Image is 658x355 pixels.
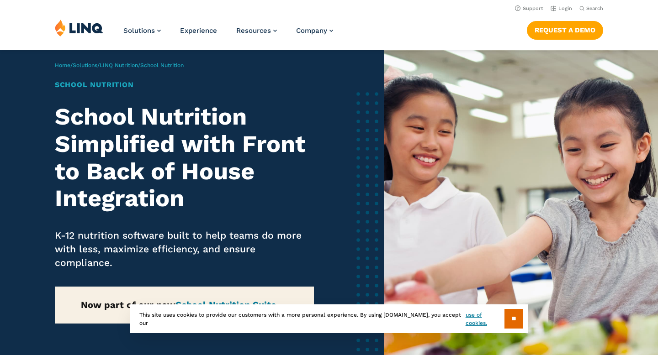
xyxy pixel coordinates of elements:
[100,62,138,68] a: LINQ Nutrition
[123,26,161,35] a: Solutions
[527,21,603,39] a: Request a Demo
[466,311,504,327] a: use of cookies.
[55,103,314,212] h2: School Nutrition Simplified with Front to Back of House Integration
[180,26,217,35] a: Experience
[123,19,333,49] nav: Primary Navigation
[236,26,277,35] a: Resources
[236,26,271,35] span: Resources
[579,5,603,12] button: Open Search Bar
[296,26,327,35] span: Company
[73,62,97,68] a: Solutions
[515,5,543,11] a: Support
[55,229,314,270] p: K-12 nutrition software built to help teams do more with less, maximize efficiency, and ensure co...
[123,26,155,35] span: Solutions
[81,299,288,310] strong: Now part of our new
[55,19,103,37] img: LINQ | K‑12 Software
[296,26,333,35] a: Company
[527,19,603,39] nav: Button Navigation
[175,299,288,310] a: School Nutrition Suite →
[55,62,184,68] span: / / /
[55,62,70,68] a: Home
[130,304,528,333] div: This site uses cookies to provide our customers with a more personal experience. By using [DOMAIN...
[586,5,603,11] span: Search
[140,62,184,68] span: School Nutrition
[551,5,572,11] a: Login
[55,79,314,90] h1: School Nutrition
